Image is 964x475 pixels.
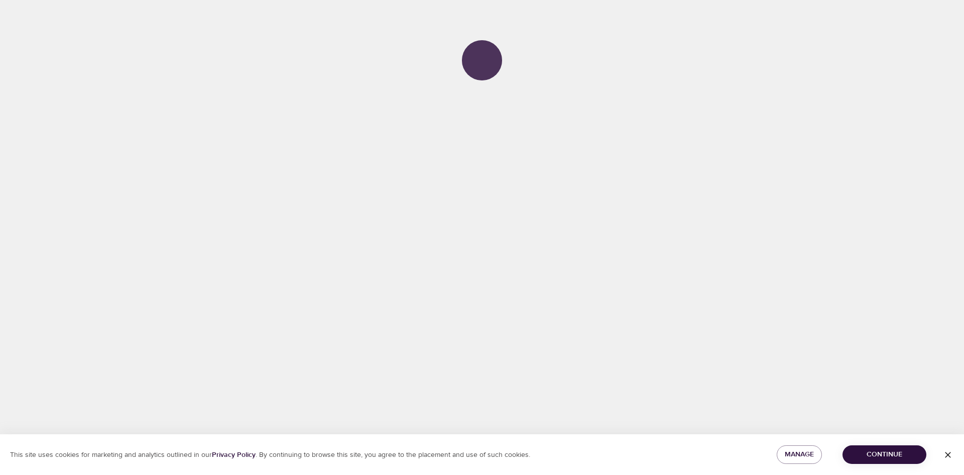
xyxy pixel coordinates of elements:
button: Continue [842,445,926,464]
span: Manage [785,448,814,461]
a: Privacy Policy [212,450,256,459]
span: Continue [851,448,918,461]
button: Manage [777,445,822,464]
